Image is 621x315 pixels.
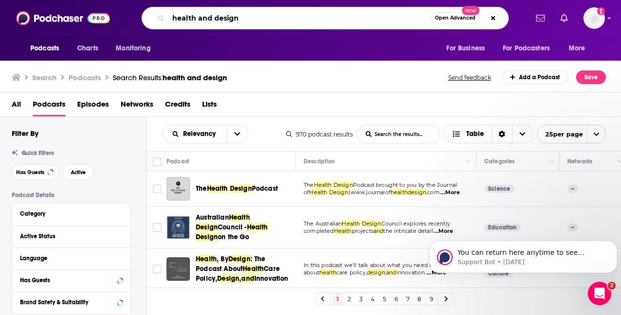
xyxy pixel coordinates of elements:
[217,274,239,283] span: Design
[576,70,606,84] button: Save
[435,16,476,21] span: Open Advanced
[403,293,413,305] a: 7
[21,150,54,157] span: Quick Filters
[113,73,227,82] div: Search Results:
[68,73,101,82] h3: Podcasts
[426,293,436,305] a: 9
[113,73,227,82] a: Search Results:health and design
[12,192,131,199] p: Podcast Details
[163,131,227,137] button: open menu
[166,257,190,281] img: Health, By Design: The Podcast About Health Care Policy, Design, and Innovation
[379,293,389,305] a: 5
[446,42,485,55] span: For Business
[583,7,605,29] span: Logged in as Shift_2
[20,296,123,308] button: Brand Safety & Suitability
[20,255,116,262] div: Language
[166,216,190,239] img: Australian Health Design Council - Health Design on the Go
[252,184,278,193] span: Podcast
[362,220,381,227] span: Design
[502,70,569,84] a: Add a Podcast
[30,42,59,55] span: Podcasts
[444,125,533,143] h2: Choose View
[153,223,162,232] span: Toggle select row
[218,223,247,231] span: Council -
[304,220,342,227] span: The Australian
[166,177,190,201] img: The Health Design Podcast
[344,293,354,305] a: 2
[254,274,289,283] span: Innovation
[109,39,163,58] button: open menu
[116,42,150,55] span: Monitoring
[165,96,190,116] a: Credits
[569,42,585,55] span: More
[153,184,162,193] span: Toggle select row
[196,213,292,242] a: AustralianHealthDesignCouncil -HealthDesignon the Go
[304,156,335,167] div: Description
[336,269,367,276] span: care policy,
[431,12,480,24] button: Open AdvancedNew
[229,213,250,222] span: Health
[562,39,598,58] button: open menu
[243,265,264,273] span: Health
[20,230,123,242] button: Active Status
[588,282,611,305] iframe: Intercom live chat
[367,269,385,276] span: design
[20,210,116,217] div: Category
[608,282,616,290] span: 2
[368,293,377,305] a: 4
[466,131,484,137] span: Table
[567,156,592,167] div: Networks
[77,42,98,55] span: Charts
[33,96,65,116] a: Podcasts
[319,269,336,276] span: health
[484,185,514,193] a: Science
[142,7,509,29] div: Search podcasts, credits, & more...
[196,254,292,284] a: Health, ByDesign: The Podcast AboutHealthCare Policy,Design,andInnovation
[462,6,479,15] span: New
[20,274,123,286] button: Has Guests
[168,10,431,26] input: Search podcasts, credits, & more...
[445,73,494,82] button: Send feedback
[23,39,72,58] button: open menu
[439,39,497,58] button: open menu
[62,164,94,180] button: Active
[545,156,557,168] button: Column Actions
[391,189,427,196] span: healthdesign.
[12,129,39,138] h2: Filter By
[207,184,228,193] span: Health
[163,125,248,143] h2: Choose List sort
[218,233,249,241] span: on the Go
[12,96,21,116] span: All
[32,73,57,82] h3: Search
[583,7,605,29] button: Show profile menu
[342,220,360,227] span: Health
[20,299,114,306] div: Brand Safety & Suitability
[381,220,450,227] span: Council explores recently
[247,223,268,231] span: Health
[304,227,334,234] span: completed
[239,274,241,283] span: ,
[396,269,426,276] span: innovation.
[440,189,460,197] span: ...More
[383,227,433,234] span: the intricate detail
[503,42,550,55] span: For Podcasters
[538,127,583,142] span: 25 per page
[196,223,218,231] span: Design
[217,255,228,263] span: , By
[332,293,342,305] a: 1
[352,227,373,234] span: projects
[334,227,352,234] span: Health
[121,96,153,116] a: Networks
[20,233,116,240] div: Active Status
[20,207,123,220] button: Category
[557,10,572,26] a: Show notifications dropdown
[16,9,110,27] img: Podchaser - Follow, Share and Rate Podcasts
[71,39,104,58] a: Charts
[426,220,621,289] iframe: Intercom notifications message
